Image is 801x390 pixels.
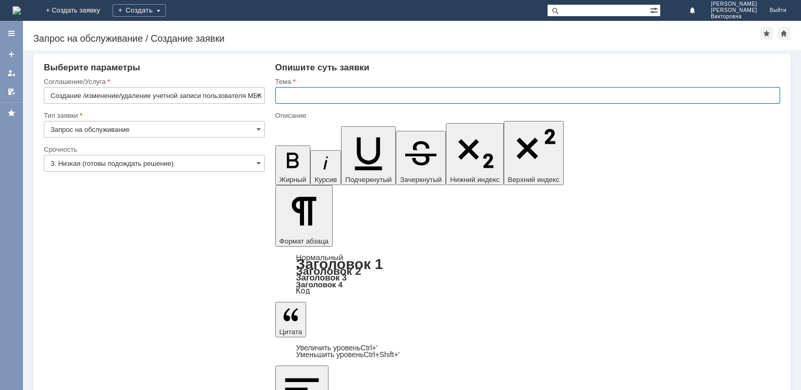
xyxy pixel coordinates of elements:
span: Ctrl+Shift+' [363,350,399,359]
span: [PERSON_NAME] [711,7,757,14]
span: Цитата [280,328,302,336]
span: Подчеркнутый [345,176,392,184]
div: Тема [275,78,778,85]
div: Сделать домашней страницей [778,27,790,40]
button: Нижний индекс [446,123,504,185]
button: Зачеркнутый [396,131,446,185]
a: Decrease [296,350,400,359]
img: logo [13,6,21,15]
a: Мои согласования [3,83,20,100]
button: Жирный [275,145,311,185]
button: Верхний индекс [504,121,564,185]
a: Создать заявку [3,46,20,63]
div: Тип заявки [44,112,263,119]
button: Формат абзаца [275,185,333,247]
span: [PERSON_NAME] [711,1,757,7]
button: Курсив [310,150,341,185]
div: Соглашение/Услуга [44,78,263,85]
div: Добавить в избранное [760,27,773,40]
span: Расширенный поиск [650,5,660,15]
span: Формат абзаца [280,237,329,245]
div: Описание [275,112,778,119]
span: Викторовна [711,14,757,20]
span: Выберите параметры [44,63,140,72]
a: Заголовок 3 [296,273,347,282]
a: Нормальный [296,253,343,262]
a: Заголовок 2 [296,265,361,277]
div: Срочность [44,146,263,153]
span: Курсив [314,176,337,184]
span: Ctrl+' [361,344,378,352]
div: Создать [113,4,166,17]
div: Запрос на обслуживание / Создание заявки [33,33,760,44]
a: Заголовок 1 [296,256,383,272]
span: Опишите суть заявки [275,63,370,72]
button: Подчеркнутый [341,126,396,185]
a: Мои заявки [3,65,20,81]
a: Код [296,286,310,296]
a: Increase [296,344,378,352]
span: Верхний индекс [508,176,560,184]
button: Цитата [275,302,307,337]
div: Формат абзаца [275,254,780,295]
span: Нижний индекс [450,176,500,184]
a: Заголовок 4 [296,280,343,289]
div: Прошу сделать доступ на Челябинск 7 в 1 С [PERSON_NAME] [DATE] [4,4,152,21]
span: Зачеркнутый [400,176,442,184]
div: Цитата [275,345,780,358]
a: Перейти на домашнюю страницу [13,6,21,15]
span: Жирный [280,176,307,184]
